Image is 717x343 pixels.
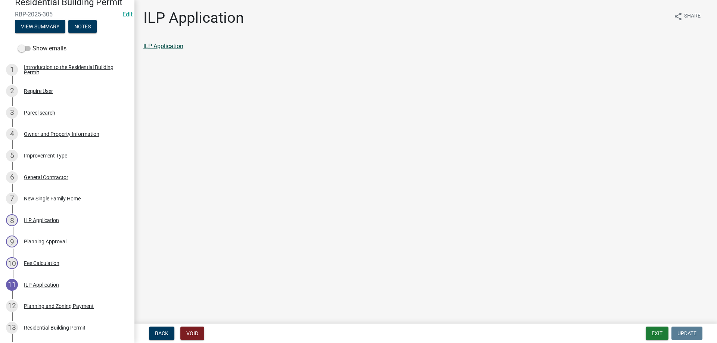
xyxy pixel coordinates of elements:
span: Share [684,12,701,21]
span: Update [677,330,696,336]
div: Require User [24,88,53,94]
label: Show emails [18,44,66,53]
div: Owner and Property Information [24,131,99,137]
div: ILP Application [24,282,59,287]
div: 10 [6,257,18,269]
div: 3 [6,107,18,119]
wm-modal-confirm: Summary [15,24,65,30]
div: Introduction to the Residential Building Permit [24,65,122,75]
button: Notes [68,20,97,33]
div: Residential Building Permit [24,325,86,330]
div: New Single Family Home [24,196,81,201]
div: Planning Approval [24,239,66,244]
div: 11 [6,279,18,291]
div: Fee Calculation [24,261,59,266]
button: Update [671,327,702,340]
div: Improvement Type [24,153,67,158]
i: share [674,12,683,21]
a: ILP Application [143,43,183,50]
a: Edit [122,11,133,18]
div: 8 [6,214,18,226]
div: General Contractor [24,175,68,180]
div: 6 [6,171,18,183]
span: RBP-2025-305 [15,11,119,18]
div: 4 [6,128,18,140]
button: shareShare [668,9,707,24]
h1: ILP Application [143,9,244,27]
div: ILP Application [24,218,59,223]
div: 1 [6,64,18,76]
div: 13 [6,322,18,334]
div: 12 [6,300,18,312]
button: Void [180,327,204,340]
div: Planning and Zoning Payment [24,303,94,309]
wm-modal-confirm: Edit Application Number [122,11,133,18]
button: View Summary [15,20,65,33]
div: 2 [6,85,18,97]
div: Parcel search [24,110,55,115]
wm-modal-confirm: Notes [68,24,97,30]
button: Back [149,327,174,340]
div: 7 [6,193,18,205]
span: Back [155,330,168,336]
div: 9 [6,236,18,247]
div: 5 [6,150,18,162]
button: Exit [646,327,668,340]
